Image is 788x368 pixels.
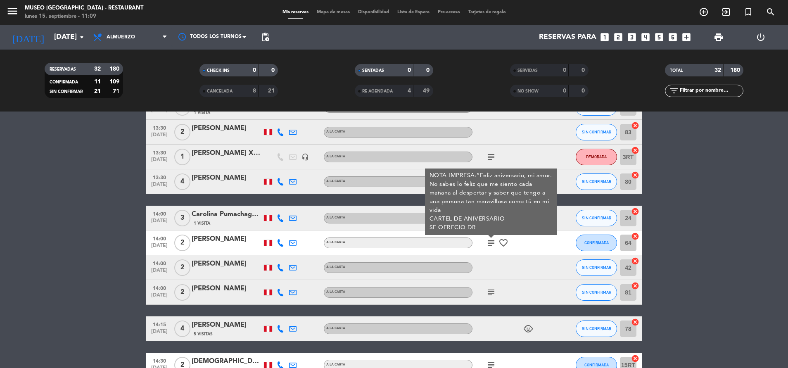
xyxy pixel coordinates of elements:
span: [DATE] [149,182,170,191]
span: Mis reservas [278,10,313,14]
i: arrow_drop_down [77,32,87,42]
span: 14:00 [149,283,170,292]
span: 2 [174,259,190,276]
span: RE AGENDADA [362,89,393,93]
i: search [766,7,776,17]
i: looks_3 [627,32,637,43]
button: SIN CONFIRMAR [576,124,617,140]
strong: 0 [271,67,276,73]
span: pending_actions [260,32,270,42]
strong: 180 [730,67,742,73]
span: 2 [174,124,190,140]
i: subject [486,238,496,248]
span: A la Carta [326,130,345,133]
span: A la Carta [326,241,345,244]
span: DEMORADA [586,154,607,159]
span: [DATE] [149,132,170,142]
strong: 71 [113,88,121,94]
strong: 0 [253,67,256,73]
strong: 109 [109,79,121,85]
span: CONFIRMADA [584,240,609,245]
strong: 32 [714,67,721,73]
span: print [714,32,724,42]
i: cancel [631,354,639,363]
i: looks_6 [667,32,678,43]
button: SIN CONFIRMAR [576,259,617,276]
span: 14:15 [149,319,170,329]
span: A la Carta [326,155,345,158]
span: 13:30 [149,147,170,157]
span: A la Carta [326,290,345,294]
span: 13:30 [149,123,170,132]
i: cancel [631,146,639,154]
i: child_care [523,324,533,334]
span: 2 [174,235,190,251]
strong: 4 [408,88,411,94]
strong: 49 [423,88,431,94]
span: [DATE] [149,218,170,228]
span: SIN CONFIRMAR [582,290,611,294]
div: [DEMOGRAPHIC_DATA][PERSON_NAME] [192,356,262,367]
button: CONFIRMADA [576,235,617,251]
strong: 180 [109,66,121,72]
span: 1 Visita [194,220,210,227]
span: 14:00 [149,233,170,243]
span: NO SHOW [517,89,539,93]
button: DEMORADA [576,149,617,165]
div: [PERSON_NAME] [192,234,262,245]
i: cancel [631,282,639,290]
span: Pre-acceso [434,10,464,14]
strong: 0 [426,67,431,73]
i: subject [486,152,496,162]
i: cancel [631,171,639,179]
div: Museo [GEOGRAPHIC_DATA] - Restaurant [25,4,143,12]
strong: 11 [94,79,101,85]
strong: 32 [94,66,101,72]
span: SIN CONFIRMAR [50,90,83,94]
i: exit_to_app [721,7,731,17]
span: [DATE] [149,329,170,338]
span: A la Carta [326,363,345,366]
span: SIN CONFIRMAR [582,179,611,184]
i: power_settings_new [756,32,766,42]
i: menu [6,5,19,17]
span: SENTADAS [362,69,384,73]
div: [PERSON_NAME] [192,259,262,269]
span: SIN CONFIRMAR [582,265,611,270]
span: Almuerzo [107,34,135,40]
span: 14:30 [149,356,170,365]
strong: 8 [253,88,256,94]
button: SIN CONFIRMAR [576,210,617,226]
span: Reservas para [539,33,596,41]
i: looks_5 [654,32,665,43]
div: [PERSON_NAME] [192,123,262,134]
strong: 0 [408,67,411,73]
i: looks_one [599,32,610,43]
span: [DATE] [149,292,170,302]
span: SIN CONFIRMAR [582,216,611,220]
i: cancel [631,318,639,326]
button: SIN CONFIRMAR [576,321,617,337]
span: Mapa de mesas [313,10,354,14]
strong: 21 [94,88,101,94]
span: RESERVADAS [50,67,76,71]
i: filter_list [669,86,679,96]
span: 14:00 [149,258,170,268]
i: cancel [631,257,639,265]
span: 13:30 [149,172,170,182]
i: looks_two [613,32,624,43]
i: headset_mic [301,153,309,161]
span: 14:00 [149,209,170,218]
span: CONFIRMADA [584,363,609,367]
div: [PERSON_NAME] [192,173,262,183]
i: subject [486,287,496,297]
span: 5 Visitas [194,331,213,337]
span: SERVIDAS [517,69,538,73]
i: add_box [681,32,692,43]
span: 4 [174,321,190,337]
i: cancel [631,121,639,130]
button: SIN CONFIRMAR [576,173,617,190]
button: SIN CONFIRMAR [576,284,617,301]
span: CONFIRMADA [50,80,78,84]
span: CANCELADA [207,89,233,93]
